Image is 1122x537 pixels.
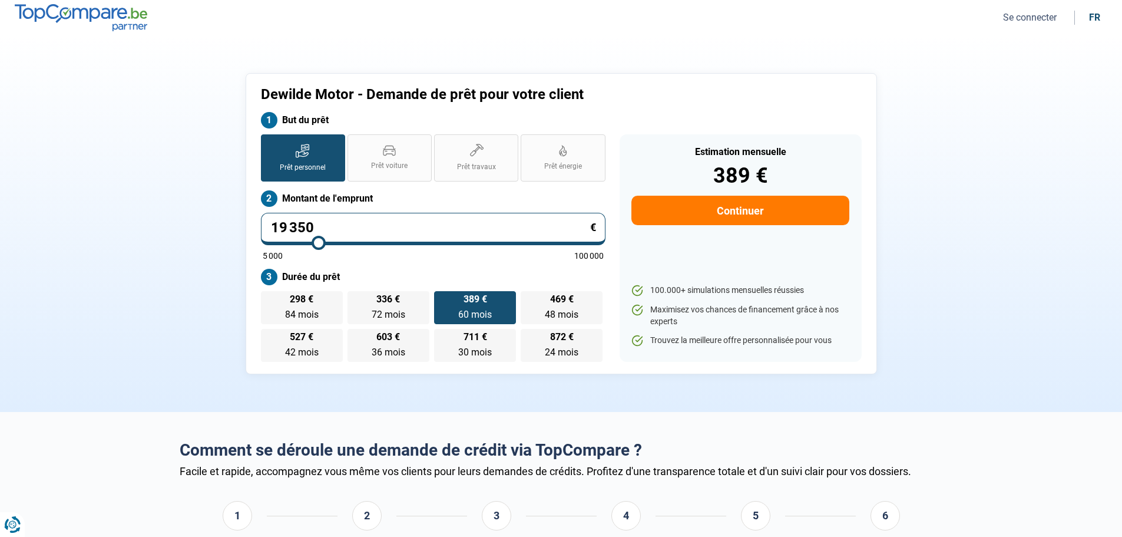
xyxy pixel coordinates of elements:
li: 100.000+ simulations mensuelles réussies [631,285,849,296]
div: 3 [482,501,511,531]
div: fr [1089,12,1100,23]
span: 298 € [290,295,313,304]
span: 60 mois [458,309,492,320]
span: Prêt personnel [280,163,326,173]
span: € [590,222,596,233]
label: But du prêt [261,112,605,129]
span: 48 mois [545,309,578,320]
div: 2 [352,501,382,531]
span: Prêt travaux [457,162,496,172]
label: Montant de l'emprunt [261,190,605,207]
span: Prêt voiture [371,161,408,171]
img: TopCompare.be [15,4,147,31]
li: Maximisez vos chances de financement grâce à nos experts [631,304,849,327]
span: 24 mois [545,347,578,358]
span: Prêt énergie [544,162,582,172]
span: 336 € [376,295,400,304]
div: 4 [611,501,641,531]
span: 527 € [290,332,313,342]
button: Se connecter [999,11,1060,24]
span: 84 mois [285,309,319,320]
h1: Dewilde Motor - Demande de prêt pour votre client [261,86,708,103]
span: 389 € [464,295,487,304]
h2: Comment se déroule une demande de crédit via TopCompare ? [180,440,943,460]
span: 872 € [550,332,574,342]
span: 603 € [376,332,400,342]
div: Estimation mensuelle [631,147,849,157]
div: 6 [871,501,900,531]
div: 5 [741,501,770,531]
div: 389 € [631,165,849,186]
span: 711 € [464,332,487,342]
span: 5 000 [263,252,283,260]
span: 469 € [550,295,574,304]
span: 30 mois [458,347,492,358]
label: Durée du prêt [261,269,605,285]
div: 1 [223,501,252,531]
span: 100 000 [574,252,604,260]
span: 36 mois [372,347,405,358]
div: Facile et rapide, accompagnez vous même vos clients pour leurs demandes de crédits. Profitez d'un... [180,465,943,477]
span: 72 mois [372,309,405,320]
span: 42 mois [285,347,319,358]
li: Trouvez la meilleure offre personnalisée pour vous [631,335,849,347]
button: Continuer [631,196,849,225]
